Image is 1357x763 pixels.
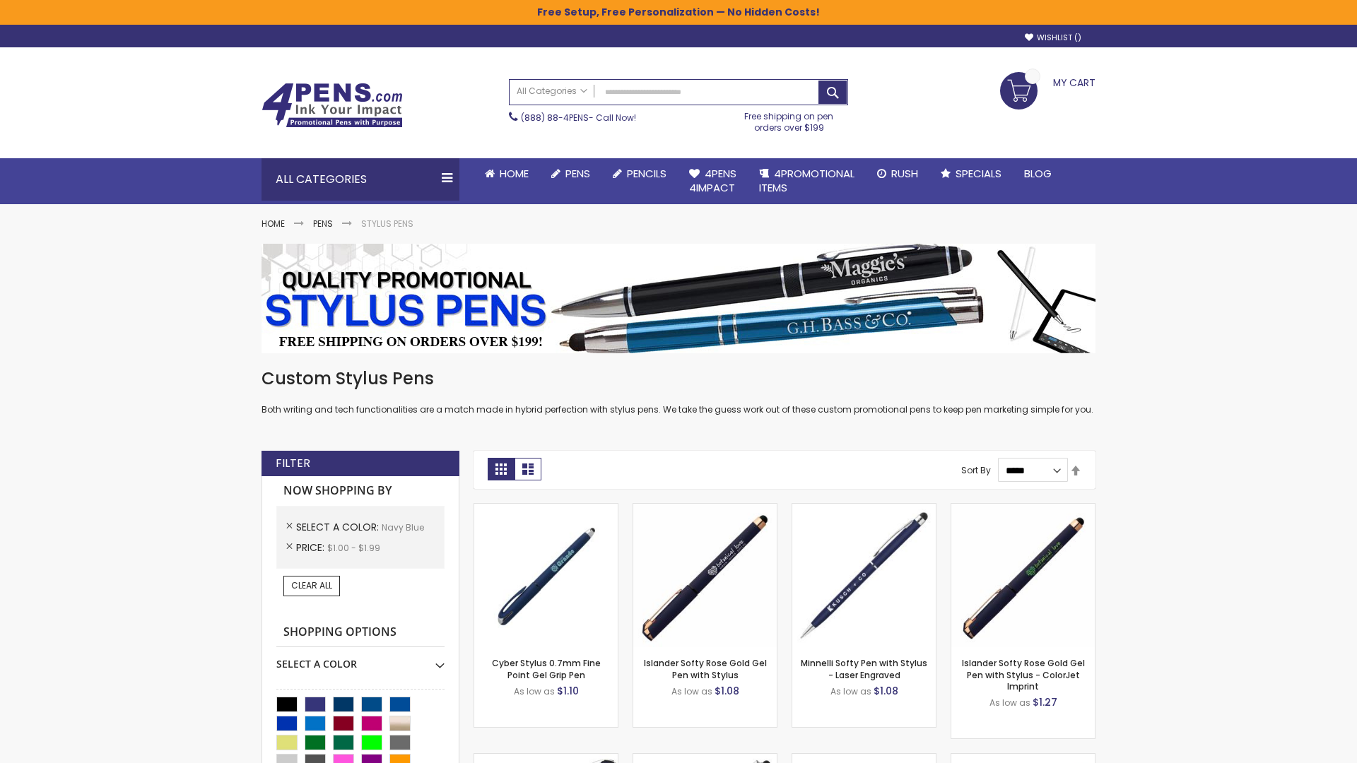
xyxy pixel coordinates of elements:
a: Wishlist [1025,32,1081,43]
strong: Filter [276,456,310,471]
span: 4Pens 4impact [689,166,736,195]
a: Blog [1013,158,1063,189]
span: Rush [891,166,918,181]
span: $1.08 [715,684,739,698]
span: All Categories [517,85,587,97]
span: 4PROMOTIONAL ITEMS [759,166,854,195]
a: Pencils [601,158,678,189]
strong: Shopping Options [276,617,445,648]
span: Clear All [291,579,332,591]
a: Pens [540,158,601,189]
img: 4Pens Custom Pens and Promotional Products [262,83,403,128]
span: Blog [1024,166,1052,181]
label: Sort By [961,464,991,476]
div: All Categories [262,158,459,201]
span: $1.00 - $1.99 [327,542,380,554]
a: Home [474,158,540,189]
a: Rush [866,158,929,189]
a: All Categories [510,80,594,103]
a: 4PROMOTIONALITEMS [748,158,866,204]
a: Cyber Stylus 0.7mm Fine Point Gel Grip Pen [492,657,601,680]
div: Free shipping on pen orders over $199 [730,105,849,134]
span: Home [500,166,529,181]
span: Pencils [627,166,666,181]
a: Cyber Stylus 0.7mm Fine Point Gel Grip Pen-Navy Blue [474,503,618,515]
a: Clear All [283,576,340,596]
span: $1.08 [874,684,898,698]
img: Stylus Pens [262,244,1095,353]
a: Minnelli Softy Pen with Stylus - Laser Engraved-Navy Blue [792,503,936,515]
img: Islander Softy Rose Gold Gel Pen with Stylus - ColorJet Imprint-Navy Blue [951,504,1095,647]
div: Both writing and tech functionalities are a match made in hybrid perfection with stylus pens. We ... [262,367,1095,416]
a: Islander Softy Rose Gold Gel Pen with Stylus - ColorJet Imprint-Navy Blue [951,503,1095,515]
span: - Call Now! [521,112,636,124]
span: Select A Color [296,520,382,534]
span: $1.10 [557,684,579,698]
span: Navy Blue [382,521,424,533]
div: Select A Color [276,647,445,671]
a: Islander Softy Rose Gold Gel Pen with Stylus - ColorJet Imprint [962,657,1085,692]
strong: Stylus Pens [361,218,413,230]
a: Islander Softy Rose Gold Gel Pen with Stylus [644,657,767,680]
a: Specials [929,158,1013,189]
span: $1.27 [1033,695,1057,709]
a: Home [262,218,285,230]
span: As low as [671,685,712,697]
span: Pens [565,166,590,181]
a: Islander Softy Rose Gold Gel Pen with Stylus-Navy Blue [633,503,777,515]
strong: Grid [488,458,515,480]
span: Specials [956,166,1001,181]
span: Price [296,540,327,555]
a: Minnelli Softy Pen with Stylus - Laser Engraved [801,657,927,680]
span: As low as [830,685,871,697]
strong: Now Shopping by [276,476,445,506]
h1: Custom Stylus Pens [262,367,1095,390]
img: Minnelli Softy Pen with Stylus - Laser Engraved-Navy Blue [792,504,936,647]
a: Pens [313,218,333,230]
span: As low as [514,685,555,697]
img: Cyber Stylus 0.7mm Fine Point Gel Grip Pen-Navy Blue [474,504,618,647]
img: Islander Softy Rose Gold Gel Pen with Stylus-Navy Blue [633,504,777,647]
span: As low as [989,697,1030,709]
a: (888) 88-4PENS [521,112,589,124]
a: 4Pens4impact [678,158,748,204]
